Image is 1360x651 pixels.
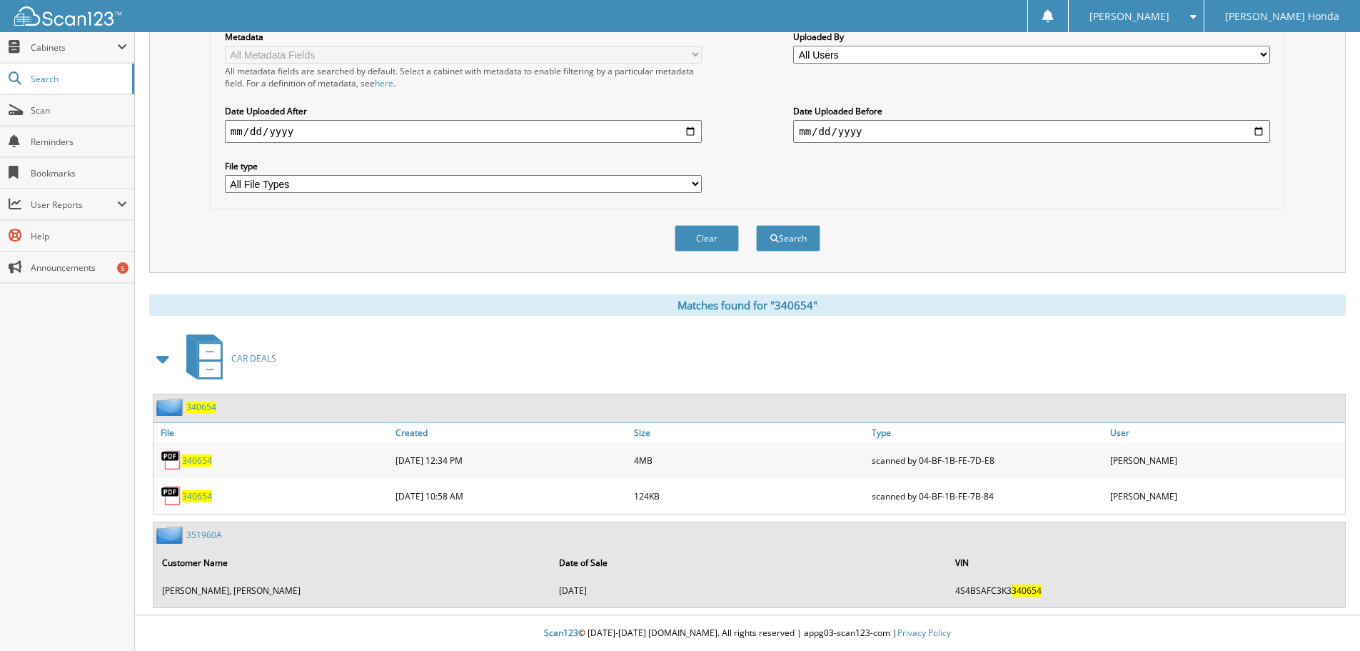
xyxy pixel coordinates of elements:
[675,225,739,252] button: Clear
[1289,582,1360,651] iframe: Chat Widget
[392,446,630,474] div: [DATE] 12:34 PM
[793,31,1270,43] label: Uploaded By
[135,616,1360,651] div: © [DATE]-[DATE] [DOMAIN_NAME]. All rights reserved | appg03-scan123-com |
[948,548,1344,577] th: VIN
[1089,12,1169,21] span: [PERSON_NAME]
[225,120,702,143] input: start
[153,423,392,442] a: File
[31,136,127,148] span: Reminders
[897,627,951,639] a: Privacy Policy
[31,73,125,85] span: Search
[793,105,1270,117] label: Date Uploaded Before
[117,262,129,274] div: 5
[156,398,186,416] img: folder2.png
[630,423,869,442] a: Size
[630,446,869,474] div: 4MB
[155,579,550,602] td: [PERSON_NAME], [PERSON_NAME]
[1107,423,1345,442] a: User
[186,401,216,413] a: 340654
[161,449,182,471] img: PDF.png
[1107,482,1345,510] div: [PERSON_NAME]
[552,579,947,602] td: [DATE]
[1012,585,1042,597] span: 340654
[630,482,869,510] div: 124KB
[231,352,276,364] span: CAR DEALS
[14,6,121,26] img: scan123-logo-white.svg
[31,230,127,242] span: Help
[868,423,1107,442] a: Type
[544,627,578,639] span: Scan123
[161,485,182,507] img: PDF.png
[868,446,1107,474] div: scanned by 04-BF-1B-FE-7D-E8
[178,330,276,387] a: CAR DEALS
[225,31,702,43] label: Metadata
[31,104,127,116] span: Scan
[1107,446,1345,474] div: [PERSON_NAME]
[149,294,1346,316] div: Matches found for "340654"
[375,77,393,89] a: here
[31,167,127,179] span: Bookmarks
[182,454,212,467] a: 340654
[948,579,1344,602] td: 4S4BSAFC3K3
[31,41,117,54] span: Cabinets
[552,548,947,577] th: Date of Sale
[392,482,630,510] div: [DATE] 10:58 AM
[225,105,702,117] label: Date Uploaded After
[225,160,702,172] label: File type
[225,65,702,89] div: All metadata fields are searched by default. Select a cabinet with metadata to enable filtering b...
[186,529,222,541] a: 351960A
[182,490,212,502] a: 340654
[793,120,1270,143] input: end
[155,548,550,577] th: Customer Name
[868,482,1107,510] div: scanned by 04-BF-1B-FE-7B-84
[31,262,127,274] span: Announcements
[156,526,186,544] img: folder2.png
[756,225,820,252] button: Search
[1225,12,1339,21] span: [PERSON_NAME] Honda
[392,423,630,442] a: Created
[31,199,117,211] span: User Reports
